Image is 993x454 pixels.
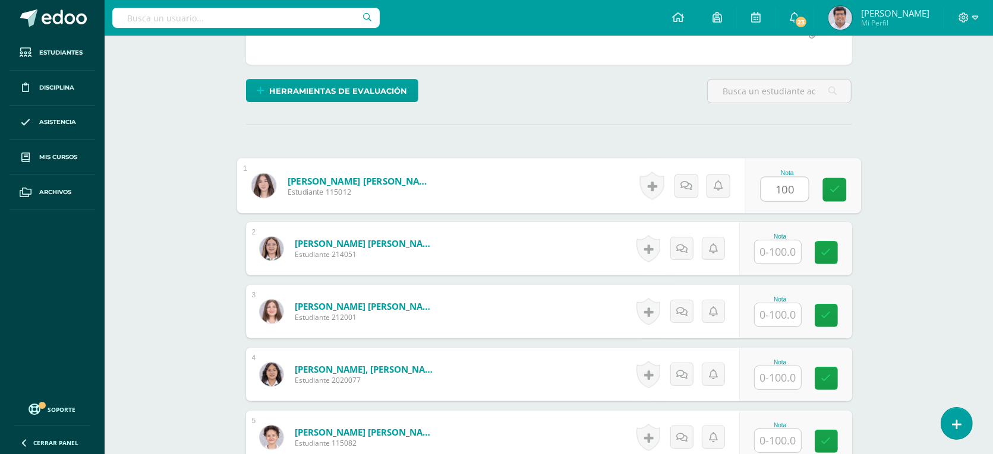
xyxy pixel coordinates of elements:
[10,106,95,141] a: Asistencia
[295,438,437,448] span: Estudiante 115082
[295,237,437,249] a: [PERSON_NAME] [PERSON_NAME]
[39,153,77,162] span: Mis cursos
[795,15,808,28] span: 23
[755,240,801,263] input: 0-100.0
[39,83,74,93] span: Disciplina
[260,426,283,449] img: 4d1ce3232feb1b3c914387724c1cf2cc.png
[295,426,437,438] a: [PERSON_NAME] [PERSON_NAME]
[287,187,434,198] span: Estudiante 115012
[754,233,806,240] div: Nota
[861,7,929,19] span: [PERSON_NAME]
[861,18,929,28] span: Mi Perfil
[755,366,801,389] input: 0-100.0
[260,363,283,386] img: 4d89dc965a0306e0d557e3e6714a0422.png
[295,363,437,375] a: [PERSON_NAME], [PERSON_NAME]
[295,249,437,259] span: Estudiante 214051
[14,401,90,417] a: Soporte
[33,439,78,447] span: Cerrar panel
[754,359,806,366] div: Nota
[260,300,283,323] img: ec238549cbc1ec459930c2d26851e008.png
[754,296,806,303] div: Nota
[295,300,437,312] a: [PERSON_NAME] [PERSON_NAME]
[755,303,801,326] input: 0-100.0
[755,429,801,452] input: 0-100.0
[269,80,407,102] span: Herramientas de evaluación
[10,71,95,106] a: Disciplina
[708,80,851,103] input: Busca un estudiante aquí...
[260,237,283,261] img: 00fa44cc74fa3e7155f42ff91a75fd2f.png
[39,188,71,197] span: Archivos
[39,48,83,58] span: Estudiantes
[246,79,418,102] a: Herramientas de evaluación
[754,422,806,428] div: Nota
[295,375,437,385] span: Estudiante 2020077
[251,173,276,198] img: 1521d3d3b6fc099ab8609b7f19cce61e.png
[761,177,808,201] input: 0-100.0
[295,312,437,322] span: Estudiante 212001
[39,118,76,127] span: Asistencia
[48,405,76,414] span: Soporte
[112,8,380,28] input: Busca un usuario...
[760,170,814,176] div: Nota
[10,140,95,175] a: Mis cursos
[287,174,434,187] a: [PERSON_NAME] [PERSON_NAME]
[828,6,852,30] img: f4fdcbb07cdf70817b6bca09634cd6d3.png
[10,175,95,210] a: Archivos
[10,36,95,71] a: Estudiantes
